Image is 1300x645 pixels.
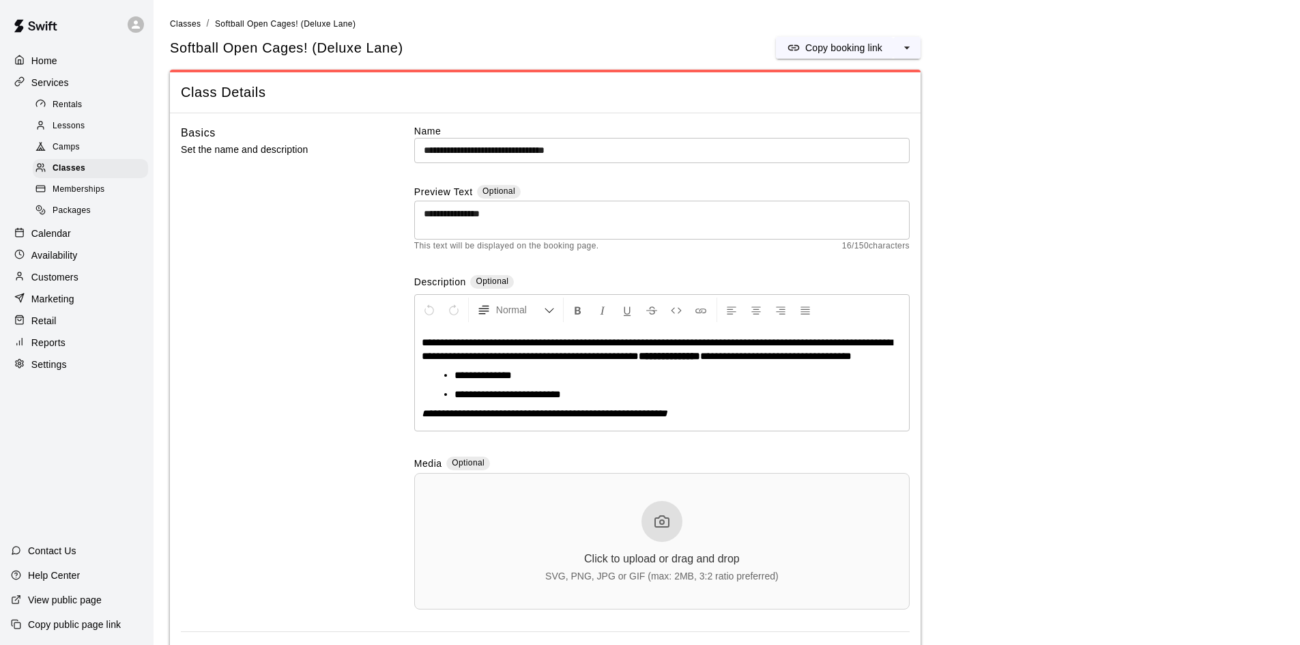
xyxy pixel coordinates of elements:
[584,553,740,565] div: Click to upload or drag and drop
[181,83,910,102] span: Class Details
[31,292,74,306] p: Marketing
[472,298,560,322] button: Formatting Options
[805,41,882,55] p: Copy booking link
[53,141,80,154] span: Camps
[496,303,544,317] span: Normal
[33,180,154,201] a: Memberships
[33,158,154,180] a: Classes
[33,159,148,178] div: Classes
[206,16,209,31] li: /
[31,248,78,262] p: Availability
[665,298,688,322] button: Insert Code
[769,298,792,322] button: Right Align
[53,204,91,218] span: Packages
[170,19,201,29] span: Classes
[53,119,85,133] span: Lessons
[170,18,201,29] a: Classes
[181,141,371,158] p: Set the name and description
[794,298,817,322] button: Justify Align
[482,186,515,196] span: Optional
[745,298,768,322] button: Center Align
[31,336,66,349] p: Reports
[689,298,712,322] button: Insert Link
[33,94,154,115] a: Rentals
[28,618,121,631] p: Copy public page link
[31,76,69,89] p: Services
[33,117,148,136] div: Lessons
[170,16,1284,31] nav: breadcrumb
[28,593,102,607] p: View public page
[640,298,663,322] button: Format Strikethrough
[33,115,154,137] a: Lessons
[28,544,76,558] p: Contact Us
[11,354,143,375] a: Settings
[33,201,148,220] div: Packages
[11,311,143,331] a: Retail
[11,72,143,93] a: Services
[33,137,154,158] a: Camps
[170,39,403,57] h5: Softball Open Cages! (Deluxe Lane)
[33,201,154,222] a: Packages
[776,37,893,59] button: Copy booking link
[53,183,104,197] span: Memberships
[452,458,485,468] span: Optional
[545,571,779,582] div: SVG, PNG, JPG or GIF (max: 2MB, 3:2 ratio preferred)
[215,19,356,29] span: Softball Open Cages! (Deluxe Lane)
[893,37,921,59] button: select merge strategy
[11,223,143,244] a: Calendar
[11,245,143,266] a: Availability
[31,358,67,371] p: Settings
[31,314,57,328] p: Retail
[720,298,743,322] button: Left Align
[31,270,78,284] p: Customers
[414,240,599,253] span: This text will be displayed on the booking page.
[414,457,442,472] label: Media
[11,51,143,71] a: Home
[414,185,473,201] label: Preview Text
[53,162,85,175] span: Classes
[418,298,441,322] button: Undo
[53,98,83,112] span: Rentals
[776,37,921,59] div: split button
[842,240,910,253] span: 16 / 150 characters
[33,96,148,115] div: Rentals
[476,276,508,286] span: Optional
[11,289,143,309] a: Marketing
[591,298,614,322] button: Format Italics
[33,138,148,157] div: Camps
[181,124,216,142] h6: Basics
[31,54,57,68] p: Home
[28,569,80,582] p: Help Center
[414,124,910,138] label: Name
[566,298,590,322] button: Format Bold
[33,180,148,199] div: Memberships
[616,298,639,322] button: Format Underline
[414,275,466,291] label: Description
[11,332,143,353] a: Reports
[442,298,465,322] button: Redo
[11,267,143,287] a: Customers
[31,227,71,240] p: Calendar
